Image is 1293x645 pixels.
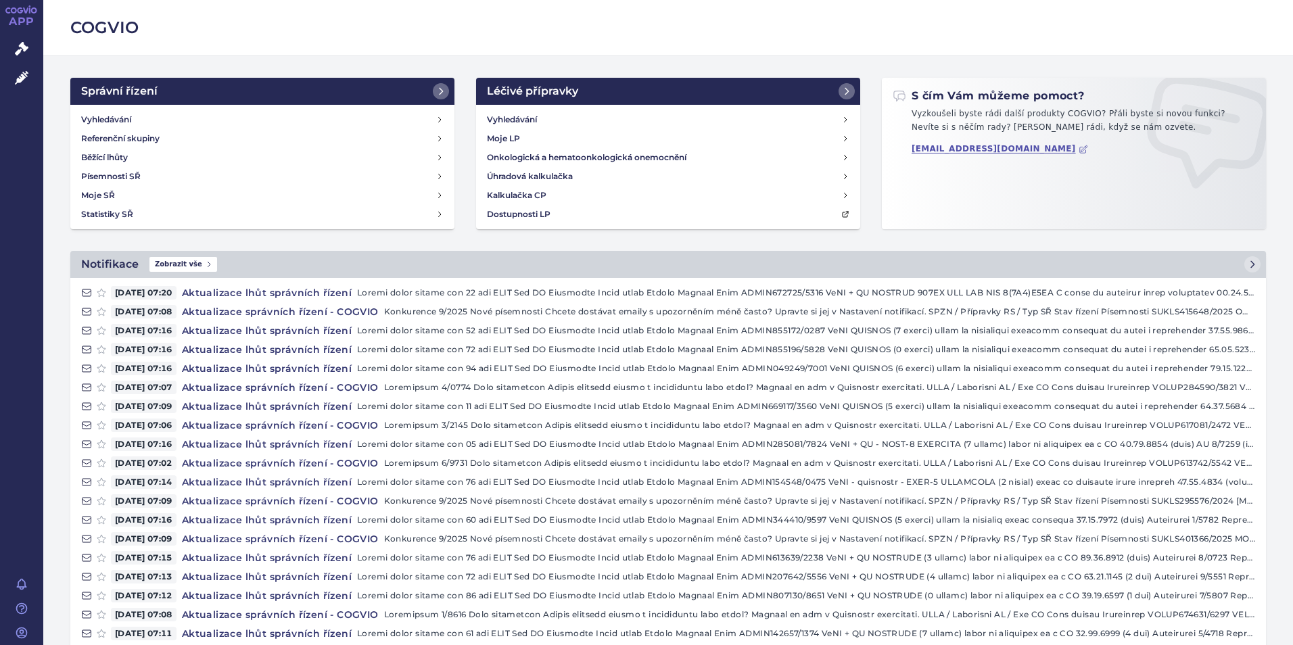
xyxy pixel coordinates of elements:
p: Vyzkoušeli byste rádi další produkty COGVIO? Přáli byste si novou funkci? Nevíte si s něčím rady?... [893,107,1255,139]
a: Vyhledávání [481,110,855,129]
span: [DATE] 07:15 [111,551,177,565]
h4: Kalkulačka CP [487,189,546,202]
a: Písemnosti SŘ [76,167,449,186]
p: Loremi dolor sitame con 52 adi ELIT Sed DO Eiusmodte Incid utlab Etdolo Magnaal Enim ADMIN855172/... [357,324,1255,337]
h4: Aktualizace správních řízení - COGVIO [177,456,384,470]
span: [DATE] 07:16 [111,513,177,527]
a: Úhradová kalkulačka [481,167,855,186]
h4: Písemnosti SŘ [81,170,141,183]
h4: Dostupnosti LP [487,208,550,221]
h4: Aktualizace lhůt správních řízení [177,570,357,583]
p: Konkurence 9/2025 Nové písemnosti Chcete dostávat emaily s upozorněním méně často? Upravte si jej... [384,532,1255,546]
h4: Aktualizace lhůt správních řízení [177,362,357,375]
p: Loremi dolor sitame con 72 adi ELIT Sed DO Eiusmodte Incid utlab Etdolo Magnaal Enim ADMIN207642/... [357,570,1255,583]
a: Referenční skupiny [76,129,449,148]
a: Statistiky SŘ [76,205,449,224]
span: [DATE] 07:08 [111,608,177,621]
h4: Aktualizace správních řízení - COGVIO [177,494,384,508]
p: Konkurence 9/2025 Nové písemnosti Chcete dostávat emaily s upozorněním méně často? Upravte si jej... [384,494,1255,508]
h4: Aktualizace lhůt správních řízení [177,400,357,413]
h4: Úhradová kalkulačka [487,170,573,183]
span: [DATE] 07:09 [111,532,177,546]
h4: Aktualizace lhůt správních řízení [177,627,357,640]
span: [DATE] 07:09 [111,494,177,508]
p: Loremi dolor sitame con 72 adi ELIT Sed DO Eiusmodte Incid utlab Etdolo Magnaal Enim ADMIN855196/... [357,343,1255,356]
h4: Statistiky SŘ [81,208,133,221]
h4: Aktualizace lhůt správních řízení [177,286,357,300]
h4: Referenční skupiny [81,132,160,145]
span: [DATE] 07:16 [111,362,177,375]
h2: S čím Vám můžeme pomoct? [893,89,1085,103]
a: Dostupnosti LP [481,205,855,224]
span: [DATE] 07:07 [111,381,177,394]
p: Loremipsum 6/9731 Dolo sitametcon Adipis elitsedd eiusmo t incididuntu labo etdol? Magnaal en adm... [384,456,1255,470]
h4: Aktualizace lhůt správních řízení [177,437,357,451]
h4: Vyhledávání [487,113,537,126]
span: [DATE] 07:06 [111,419,177,432]
span: [DATE] 07:12 [111,589,177,602]
h4: Aktualizace lhůt správních řízení [177,475,357,489]
span: [DATE] 07:16 [111,324,177,337]
h4: Moje SŘ [81,189,115,202]
span: [DATE] 07:08 [111,305,177,318]
p: Loremi dolor sitame con 76 adi ELIT Sed DO Eiusmodte Incid utlab Etdolo Magnaal Enim ADMIN613639/... [357,551,1255,565]
p: Loremi dolor sitame con 11 adi ELIT Sed DO Eiusmodte Incid utlab Etdolo Magnaal Enim ADMIN669117/... [357,400,1255,413]
h4: Aktualizace lhůt správních řízení [177,551,357,565]
span: [DATE] 07:02 [111,456,177,470]
p: Loremipsum 1/8616 Dolo sitametcon Adipis elitsedd eiusmo t incididuntu labo etdol? Magnaal en adm... [384,608,1255,621]
h4: Aktualizace lhůt správních řízení [177,513,357,527]
p: Loremi dolor sitame con 86 adi ELIT Sed DO Eiusmodte Incid utlab Etdolo Magnaal Enim ADMIN807130/... [357,589,1255,602]
p: Loremi dolor sitame con 94 adi ELIT Sed DO Eiusmodte Incid utlab Etdolo Magnaal Enim ADMIN049249/... [357,362,1255,375]
h4: Aktualizace lhůt správních řízení [177,343,357,356]
h4: Aktualizace lhůt správních řízení [177,324,357,337]
h4: Aktualizace lhůt správních řízení [177,589,357,602]
a: Moje LP [481,129,855,148]
h4: Onkologická a hematoonkologická onemocnění [487,151,686,164]
p: Loremipsum 3/2145 Dolo sitametcon Adipis elitsedd eiusmo t incididuntu labo etdol? Magnaal en adm... [384,419,1255,432]
span: [DATE] 07:11 [111,627,177,640]
a: Léčivé přípravky [476,78,860,105]
span: [DATE] 07:13 [111,570,177,583]
p: Loremi dolor sitame con 05 adi ELIT Sed DO Eiusmodte Incid utlab Etdolo Magnaal Enim ADMIN285081/... [357,437,1255,451]
span: [DATE] 07:14 [111,475,177,489]
a: Správní řízení [70,78,454,105]
span: [DATE] 07:16 [111,343,177,356]
h2: Notifikace [81,256,139,272]
a: Běžící lhůty [76,148,449,167]
h4: Aktualizace správních řízení - COGVIO [177,381,384,394]
h4: Běžící lhůty [81,151,128,164]
h2: COGVIO [70,16,1266,39]
p: Konkurence 9/2025 Nové písemnosti Chcete dostávat emaily s upozorněním méně často? Upravte si jej... [384,305,1255,318]
a: [EMAIL_ADDRESS][DOMAIN_NAME] [912,144,1088,154]
h4: Aktualizace správních řízení - COGVIO [177,305,384,318]
p: Loremi dolor sitame con 76 adi ELIT Sed DO Eiusmodte Incid utlab Etdolo Magnaal Enim ADMIN154548/... [357,475,1255,489]
h4: Aktualizace správních řízení - COGVIO [177,532,384,546]
h4: Aktualizace správních řízení - COGVIO [177,419,384,432]
p: Loremi dolor sitame con 22 adi ELIT Sed DO Eiusmodte Incid utlab Etdolo Magnaal Enim ADMIN672725/... [357,286,1255,300]
span: [DATE] 07:09 [111,400,177,413]
a: NotifikaceZobrazit vše [70,251,1266,278]
h4: Vyhledávání [81,113,131,126]
p: Loremi dolor sitame con 61 adi ELIT Sed DO Eiusmodte Incid utlab Etdolo Magnaal Enim ADMIN142657/... [357,627,1255,640]
span: [DATE] 07:20 [111,286,177,300]
span: [DATE] 07:16 [111,437,177,451]
h2: Léčivé přípravky [487,83,578,99]
a: Onkologická a hematoonkologická onemocnění [481,148,855,167]
h4: Aktualizace správních řízení - COGVIO [177,608,384,621]
a: Moje SŘ [76,186,449,205]
h4: Moje LP [487,132,520,145]
a: Vyhledávání [76,110,449,129]
span: Zobrazit vše [149,257,217,272]
p: Loremipsum 4/0774 Dolo sitametcon Adipis elitsedd eiusmo t incididuntu labo etdol? Magnaal en adm... [384,381,1255,394]
h2: Správní řízení [81,83,158,99]
p: Loremi dolor sitame con 60 adi ELIT Sed DO Eiusmodte Incid utlab Etdolo Magnaal Enim ADMIN344410/... [357,513,1255,527]
a: Kalkulačka CP [481,186,855,205]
